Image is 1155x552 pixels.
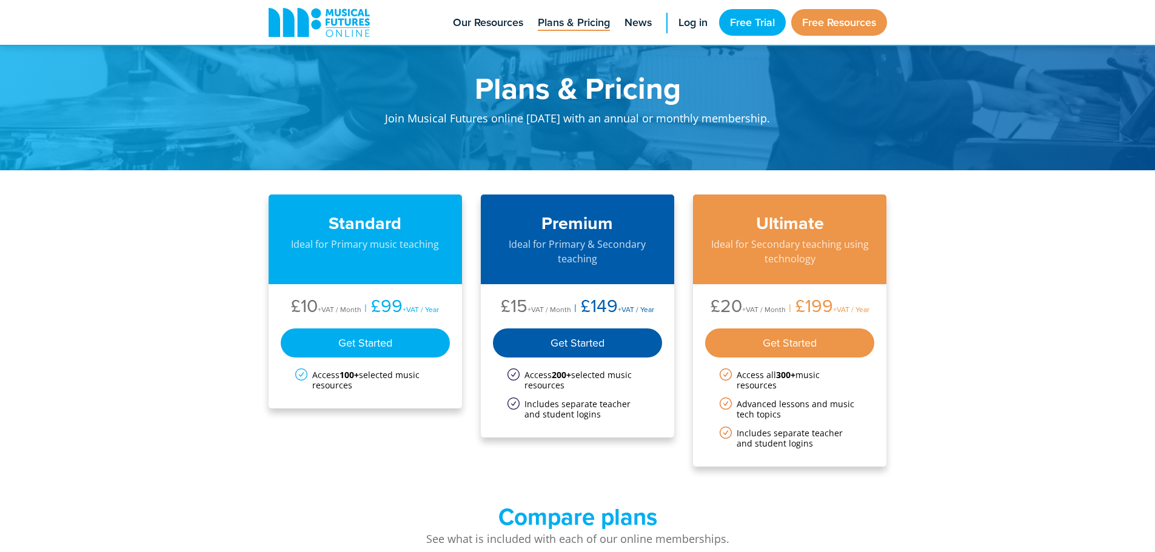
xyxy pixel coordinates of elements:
[501,296,571,319] li: £15
[281,237,450,251] p: Ideal for Primary music teaching
[678,15,708,31] span: Log in
[705,237,875,266] p: Ideal for Secondary teaching using technology
[833,304,869,314] span: +VAT / Year
[571,296,654,319] li: £149
[711,296,786,319] li: £20
[361,296,439,319] li: £99
[493,237,663,266] p: Ideal for Primary & Secondary teaching
[281,328,450,357] div: Get Started
[527,304,571,314] span: +VAT / Month
[340,369,359,381] strong: 100+
[791,9,887,36] a: Free Resources
[742,304,786,314] span: +VAT / Month
[493,213,663,234] h3: Premium
[507,399,648,419] li: Includes separate teacher and student logins
[281,213,450,234] h3: Standard
[269,531,887,547] p: See what is included with each of our online memberships.
[776,369,795,381] strong: 300+
[720,428,860,448] li: Includes separate teacher and student logins
[507,370,648,390] li: Access selected music resources
[341,73,814,103] h1: Plans & Pricing
[720,399,860,419] li: Advanced lessons and music tech topics
[538,15,610,31] span: Plans & Pricing
[269,503,887,531] h2: Compare plans
[341,103,814,140] p: Join Musical Futures online [DATE] with an annual or monthly membership.
[493,328,663,357] div: Get Started
[291,296,361,319] li: £10
[403,304,439,314] span: +VAT / Year
[295,370,436,390] li: Access selected music resources
[705,328,875,357] div: Get Started
[618,304,654,314] span: +VAT / Year
[624,15,652,31] span: News
[786,296,869,319] li: £199
[453,15,523,31] span: Our Resources
[719,9,786,36] a: Free Trial
[318,304,361,314] span: +VAT / Month
[552,369,571,381] strong: 200+
[705,213,875,234] h3: Ultimate
[720,370,860,390] li: Access all music resources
